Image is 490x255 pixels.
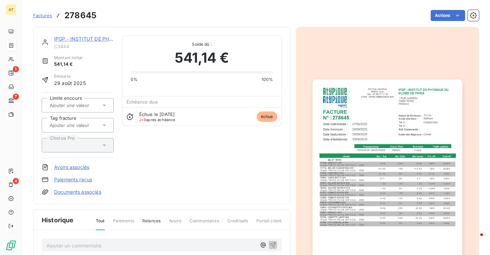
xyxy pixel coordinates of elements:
span: C3444 [54,44,114,49]
span: Échue le [DATE] [139,111,175,117]
span: 7 [13,94,19,100]
span: Historique [42,215,74,225]
span: Relances [142,218,161,230]
input: Ajouter une valeur [49,122,118,128]
button: Actions [431,10,465,21]
span: 0% [131,76,137,83]
span: Commentaires [190,218,219,230]
a: Paiements reçus [54,176,92,183]
span: Émise le [54,73,86,79]
iframe: Intercom live chat [467,232,483,248]
span: 100% [262,76,273,83]
span: 1 [13,66,19,72]
a: IPGP - INSTITUT DE PHYSIQUE DU [54,36,136,42]
a: Avoirs associés [54,164,89,171]
span: Creditsafe [227,218,248,230]
span: Solde dû : [131,41,273,47]
input: Ajouter une valeur [49,102,118,108]
a: Documents associés [54,189,101,195]
a: Factures [33,12,52,19]
span: J+9 [139,117,146,122]
span: Factures [33,13,52,18]
span: Paiements [113,218,134,230]
span: échue [257,111,277,122]
h3: 278645 [64,9,96,22]
div: AT [6,4,17,15]
span: Montant initial [54,55,82,61]
span: 4 [13,178,19,184]
span: Échéance due [126,99,158,105]
span: Avoirs [169,218,181,230]
img: Logo LeanPay [6,240,17,251]
span: 541,14 € [54,61,82,68]
span: Tout [96,218,105,230]
span: Portail client [256,218,282,230]
span: 541,14 € [175,47,229,68]
span: 29 août 2025 [54,79,86,87]
span: après échéance [139,118,175,122]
